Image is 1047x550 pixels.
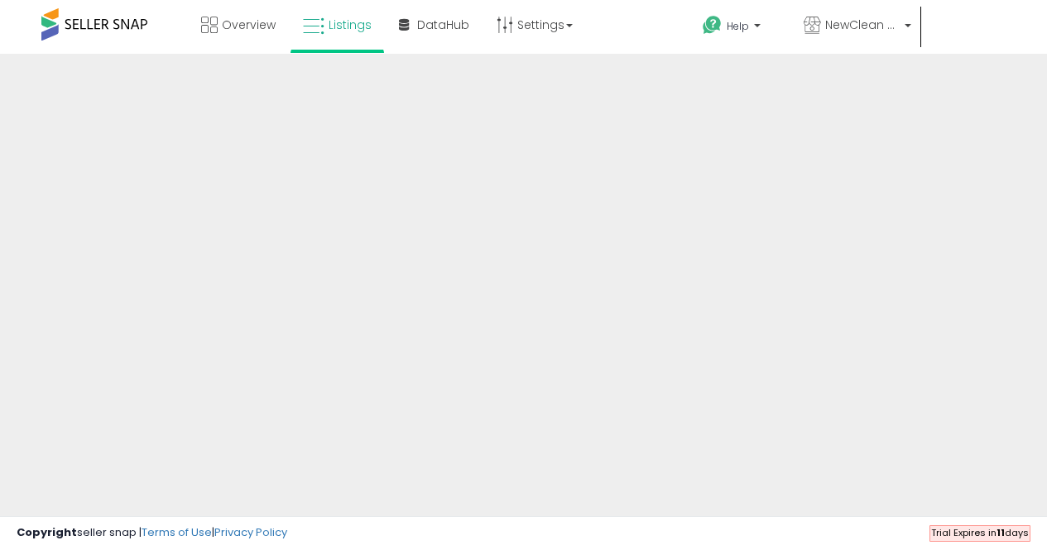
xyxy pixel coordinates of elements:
[17,525,287,541] div: seller snap | |
[825,17,900,33] span: NewClean store
[222,17,276,33] span: Overview
[997,526,1005,539] b: 11
[689,2,789,54] a: Help
[142,524,212,540] a: Terms of Use
[727,19,749,33] span: Help
[17,524,77,540] strong: Copyright
[329,17,372,33] span: Listings
[702,15,723,36] i: Get Help
[417,17,469,33] span: DataHub
[214,524,287,540] a: Privacy Policy
[931,526,1029,539] span: Trial Expires in days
